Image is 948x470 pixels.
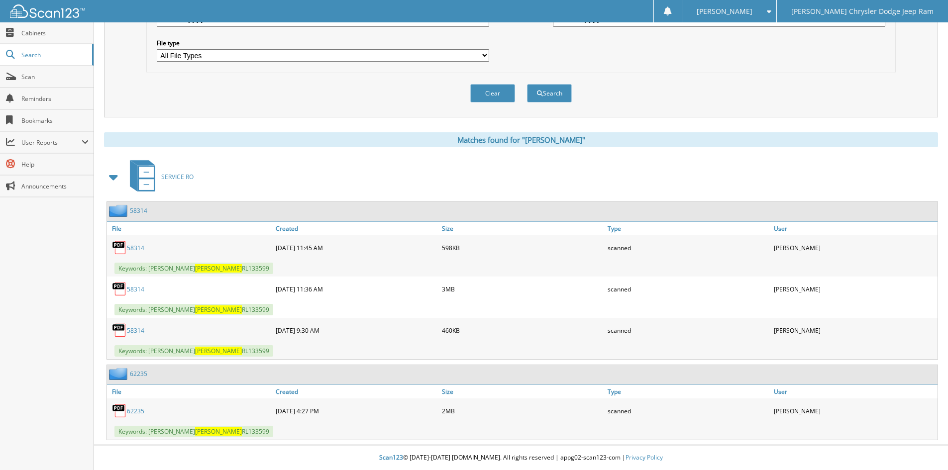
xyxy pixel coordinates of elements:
a: Size [439,222,606,235]
span: [PERSON_NAME] [195,347,242,355]
button: Search [527,84,572,102]
a: File [107,385,273,398]
span: Search [21,51,87,59]
span: Help [21,160,89,169]
a: User [771,385,938,398]
div: scanned [605,401,771,421]
a: 62235 [130,370,147,378]
img: PDF.png [112,403,127,418]
span: [PERSON_NAME] [195,427,242,436]
div: [DATE] 11:36 AM [273,279,439,299]
span: Cabinets [21,29,89,37]
a: 58314 [130,206,147,215]
div: Matches found for "[PERSON_NAME]" [104,132,938,147]
div: scanned [605,320,771,340]
img: folder2.png [109,204,130,217]
span: Scan123 [379,453,403,462]
a: Created [273,385,439,398]
a: 58314 [127,244,144,252]
span: Keywords: [PERSON_NAME] RL133599 [114,304,273,315]
img: folder2.png [109,368,130,380]
a: Privacy Policy [626,453,663,462]
label: File type [157,39,489,47]
span: User Reports [21,138,82,147]
div: © [DATE]-[DATE] [DOMAIN_NAME]. All rights reserved | appg02-scan123-com | [94,446,948,470]
button: Clear [470,84,515,102]
div: [DATE] 11:45 AM [273,238,439,258]
div: [PERSON_NAME] [771,279,938,299]
a: 62235 [127,407,144,415]
div: scanned [605,279,771,299]
span: Keywords: [PERSON_NAME] RL133599 [114,263,273,274]
div: [PERSON_NAME] [771,320,938,340]
div: scanned [605,238,771,258]
a: SERVICE RO [124,157,194,196]
img: scan123-logo-white.svg [10,4,85,18]
img: PDF.png [112,282,127,296]
div: 3MB [439,279,606,299]
span: Keywords: [PERSON_NAME] RL133599 [114,426,273,437]
span: [PERSON_NAME] [697,8,752,14]
span: [PERSON_NAME] Chrysler Dodge Jeep Ram [791,8,934,14]
div: 460KB [439,320,606,340]
img: PDF.png [112,323,127,338]
a: Created [273,222,439,235]
div: [DATE] 4:27 PM [273,401,439,421]
span: Keywords: [PERSON_NAME] RL133599 [114,345,273,357]
span: Reminders [21,94,89,103]
span: Announcements [21,182,89,190]
a: User [771,222,938,235]
div: [PERSON_NAME] [771,401,938,421]
img: PDF.png [112,240,127,255]
a: 58314 [127,285,144,293]
span: Bookmarks [21,116,89,125]
span: [PERSON_NAME] [195,264,242,273]
span: SERVICE RO [161,173,194,181]
a: Type [605,222,771,235]
a: Type [605,385,771,398]
span: Scan [21,73,89,81]
div: 2MB [439,401,606,421]
a: Size [439,385,606,398]
div: [DATE] 9:30 AM [273,320,439,340]
div: [PERSON_NAME] [771,238,938,258]
a: File [107,222,273,235]
a: 58314 [127,326,144,335]
iframe: Chat Widget [898,422,948,470]
div: 598KB [439,238,606,258]
span: [PERSON_NAME] [195,305,242,314]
